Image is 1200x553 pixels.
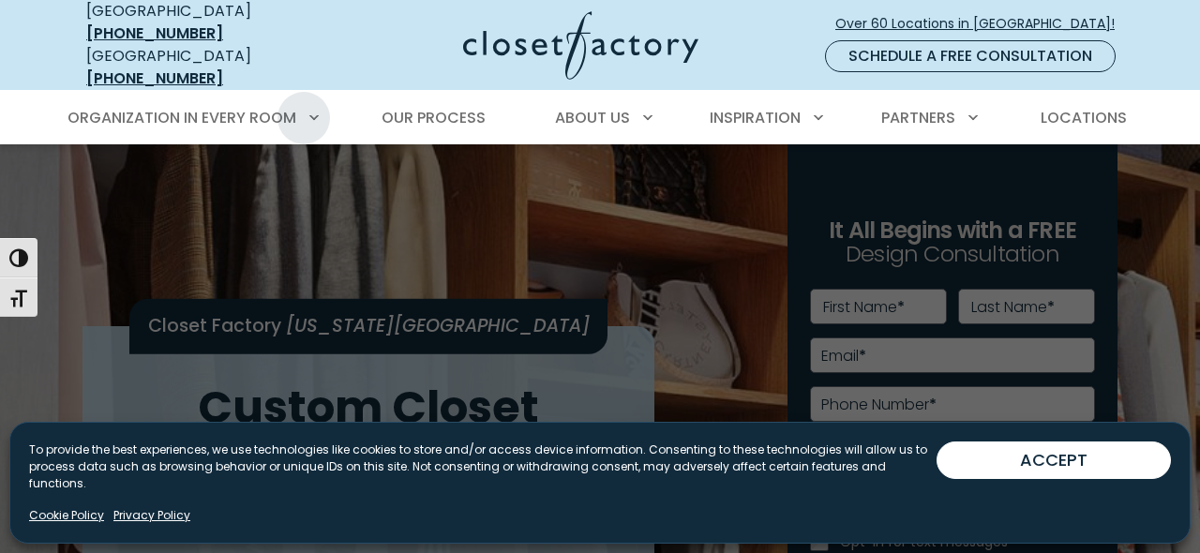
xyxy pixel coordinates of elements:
[29,441,937,492] p: To provide the best experiences, we use technologies like cookies to store and/or access device i...
[835,14,1130,34] span: Over 60 Locations in [GEOGRAPHIC_DATA]!
[1041,107,1127,128] span: Locations
[113,507,190,524] a: Privacy Policy
[834,7,1131,40] a: Over 60 Locations in [GEOGRAPHIC_DATA]!
[29,507,104,524] a: Cookie Policy
[710,107,801,128] span: Inspiration
[86,22,223,44] a: [PHONE_NUMBER]
[937,441,1171,479] button: ACCEPT
[67,107,296,128] span: Organization in Every Room
[86,67,223,89] a: [PHONE_NUMBER]
[825,40,1116,72] a: Schedule a Free Consultation
[881,107,955,128] span: Partners
[463,11,698,80] img: Closet Factory Logo
[382,107,486,128] span: Our Process
[54,92,1146,144] nav: Primary Menu
[86,45,316,90] div: [GEOGRAPHIC_DATA]
[555,107,630,128] span: About Us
